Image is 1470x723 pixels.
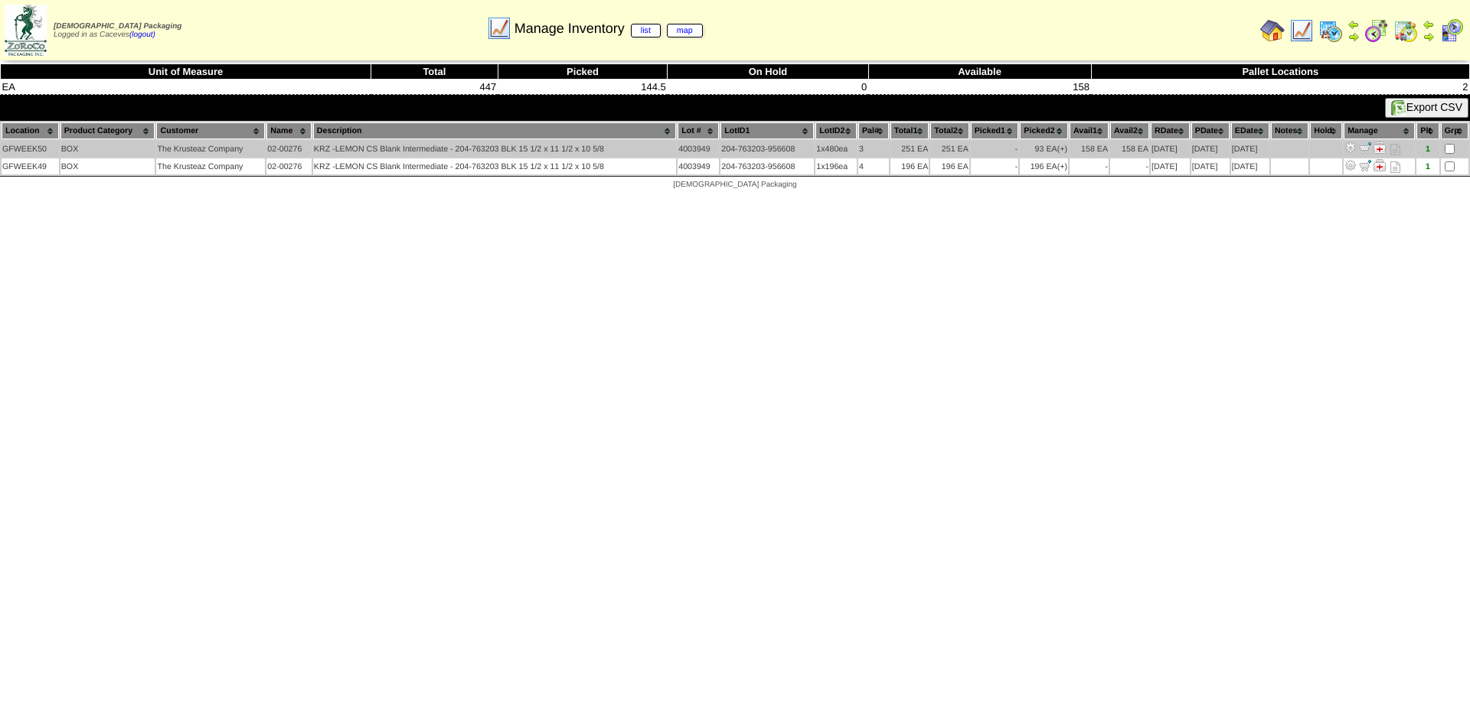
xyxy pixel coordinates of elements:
[1231,158,1269,174] td: [DATE]
[868,80,1091,95] td: 158
[815,158,857,174] td: 1x196ea
[1151,122,1190,139] th: RDate
[678,122,719,139] th: Lot #
[1110,158,1149,174] td: -
[720,158,814,174] td: 204-763203-956608
[858,158,889,174] td: 4
[156,122,265,139] th: Customer
[858,141,889,157] td: 3
[60,141,155,157] td: BOX
[1364,18,1389,43] img: calendarblend.gif
[815,122,857,139] th: LotID2
[1,80,371,95] td: EA
[1318,18,1343,43] img: calendarprod.gif
[5,5,47,56] img: zoroco-logo-small.webp
[678,141,719,157] td: 4003949
[1191,122,1230,139] th: PDate
[1091,80,1469,95] td: 2
[313,122,676,139] th: Description
[667,24,703,37] a: map
[498,80,668,95] td: 144.5
[1091,64,1469,80] th: Pallet Locations
[1070,158,1109,174] td: -
[266,141,312,157] td: 02-00276
[266,158,312,174] td: 02-00276
[266,122,312,139] th: Name
[1110,141,1149,157] td: 158 EA
[1057,162,1067,171] div: (+)
[313,141,676,157] td: KRZ -LEMON CS Blank Intermediate - 204-763203 BLK 15 1/2 x 11 1/2 x 10 5/8
[371,80,498,95] td: 447
[1070,141,1109,157] td: 158 EA
[971,141,1019,157] td: -
[1416,122,1439,139] th: Plt
[720,141,814,157] td: 204-763203-956608
[930,122,969,139] th: Total2
[1271,122,1308,139] th: Notes
[678,158,719,174] td: 4003949
[60,158,155,174] td: BOX
[971,158,1019,174] td: -
[858,122,889,139] th: Pal#
[1344,159,1357,171] img: Adjust
[156,141,265,157] td: The Krusteaz Company
[2,122,59,139] th: Location
[371,64,498,80] th: Total
[1423,18,1435,31] img: arrowleft.gif
[2,141,59,157] td: GFWEEK50
[1231,141,1269,157] td: [DATE]
[54,22,181,31] span: [DEMOGRAPHIC_DATA] Packaging
[129,31,155,39] a: (logout)
[1347,18,1360,31] img: arrowleft.gif
[156,158,265,174] td: The Krusteaz Company
[1110,122,1149,139] th: Avail2
[1,64,371,80] th: Unit of Measure
[1070,122,1109,139] th: Avail1
[1390,161,1400,173] i: Note
[930,141,969,157] td: 251 EA
[514,21,703,37] span: Manage Inventory
[487,16,511,41] img: line_graph.gif
[60,122,155,139] th: Product Category
[1390,144,1400,155] i: Note
[1359,142,1371,154] img: Move
[1151,158,1190,174] td: [DATE]
[1260,18,1285,43] img: home.gif
[1359,159,1371,171] img: Move
[1020,122,1068,139] th: Picked2
[1347,31,1360,43] img: arrowright.gif
[1423,31,1435,43] img: arrowright.gif
[815,141,857,157] td: 1x480ea
[2,158,59,174] td: GFWEEK49
[1344,122,1415,139] th: Manage
[1191,141,1230,157] td: [DATE]
[313,158,676,174] td: KRZ -LEMON CS Blank Intermediate - 204-763203 BLK 15 1/2 x 11 1/2 x 10 5/8
[668,80,868,95] td: 0
[1417,145,1438,154] div: 1
[673,181,796,189] span: [DEMOGRAPHIC_DATA] Packaging
[1151,141,1190,157] td: [DATE]
[1391,100,1406,116] img: excel.gif
[1344,142,1357,154] img: Adjust
[1385,98,1468,118] button: Export CSV
[1441,122,1468,139] th: Grp
[1439,18,1464,43] img: calendarcustomer.gif
[498,64,668,80] th: Picked
[668,64,868,80] th: On Hold
[1393,18,1418,43] img: calendarinout.gif
[54,22,181,39] span: Logged in as Caceves
[1310,122,1342,139] th: Hold
[1020,141,1068,157] td: 93 EA
[890,122,929,139] th: Total1
[1289,18,1314,43] img: line_graph.gif
[890,158,929,174] td: 196 EA
[1057,145,1067,154] div: (+)
[631,24,661,37] a: list
[720,122,814,139] th: LotID1
[930,158,969,174] td: 196 EA
[971,122,1019,139] th: Picked1
[1374,159,1386,171] img: Manage Hold
[1191,158,1230,174] td: [DATE]
[1020,158,1068,174] td: 196 EA
[1231,122,1269,139] th: EDate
